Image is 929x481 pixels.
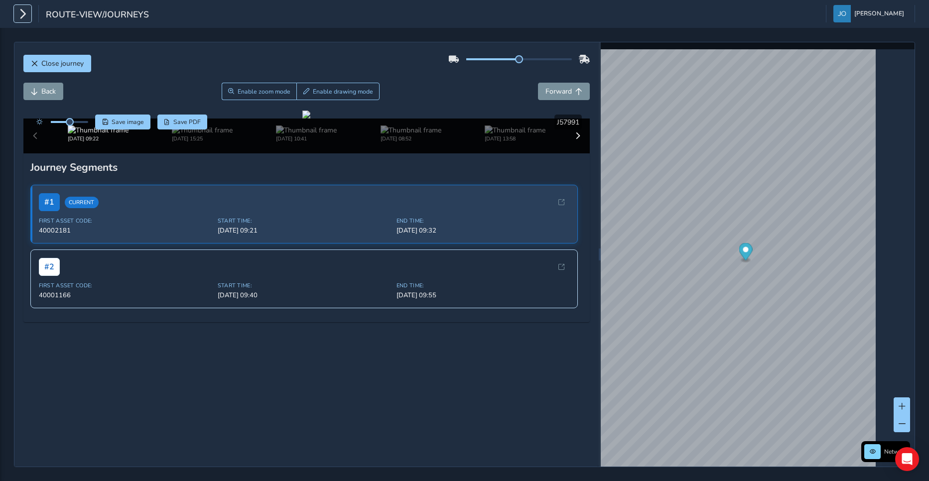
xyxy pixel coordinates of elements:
[23,55,91,72] button: Close journey
[854,5,904,22] span: [PERSON_NAME]
[538,83,590,100] button: Forward
[397,217,569,225] span: End Time:
[30,160,583,174] div: Journey Segments
[95,115,150,129] button: Save
[39,282,212,289] span: First Asset Code:
[39,217,212,225] span: First Asset Code:
[545,87,572,96] span: Forward
[23,83,63,100] button: Back
[222,83,297,100] button: Zoom
[557,118,579,127] span: J57991
[397,291,569,300] span: [DATE] 09:55
[218,282,391,289] span: Start Time:
[157,115,208,129] button: PDF
[381,125,441,135] img: Thumbnail frame
[218,291,391,300] span: [DATE] 09:40
[172,125,233,135] img: Thumbnail frame
[68,125,129,135] img: Thumbnail frame
[68,135,129,142] div: [DATE] 09:22
[218,226,391,235] span: [DATE] 09:21
[397,282,569,289] span: End Time:
[39,193,60,211] span: # 1
[39,258,60,276] span: # 2
[39,226,212,235] span: 40002181
[41,87,56,96] span: Back
[218,217,391,225] span: Start Time:
[39,291,212,300] span: 40001166
[41,59,84,68] span: Close journey
[65,197,99,208] span: Current
[276,125,337,135] img: Thumbnail frame
[276,135,337,142] div: [DATE] 10:41
[238,88,290,96] span: Enable zoom mode
[173,118,201,126] span: Save PDF
[895,447,919,471] div: Open Intercom Messenger
[296,83,380,100] button: Draw
[485,125,545,135] img: Thumbnail frame
[112,118,144,126] span: Save image
[884,448,907,456] span: Network
[833,5,908,22] button: [PERSON_NAME]
[485,135,545,142] div: [DATE] 13:58
[381,135,441,142] div: [DATE] 08:52
[833,5,851,22] img: diamond-layout
[397,226,569,235] span: [DATE] 09:32
[46,8,149,22] span: route-view/journeys
[313,88,373,96] span: Enable drawing mode
[172,135,233,142] div: [DATE] 15:25
[739,243,752,263] div: Map marker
